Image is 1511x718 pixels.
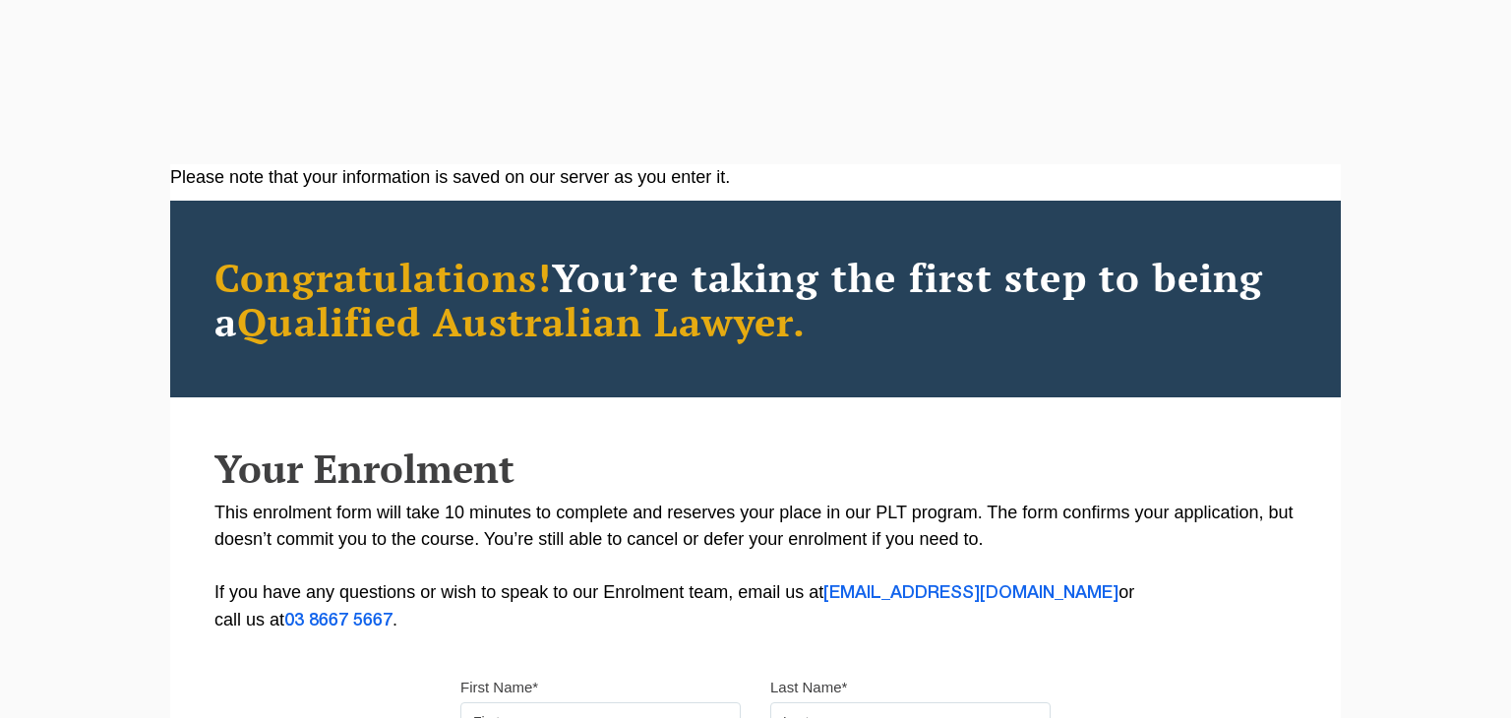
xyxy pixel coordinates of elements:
[237,295,806,347] span: Qualified Australian Lawyer.
[214,500,1297,634] p: This enrolment form will take 10 minutes to complete and reserves your place in our PLT program. ...
[823,585,1118,601] a: [EMAIL_ADDRESS][DOMAIN_NAME]
[460,678,538,697] label: First Name*
[214,255,1297,343] h2: You’re taking the first step to being a
[214,251,552,303] span: Congratulations!
[170,164,1341,191] div: Please note that your information is saved on our server as you enter it.
[284,613,393,628] a: 03 8667 5667
[214,447,1297,490] h2: Your Enrolment
[770,678,847,697] label: Last Name*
